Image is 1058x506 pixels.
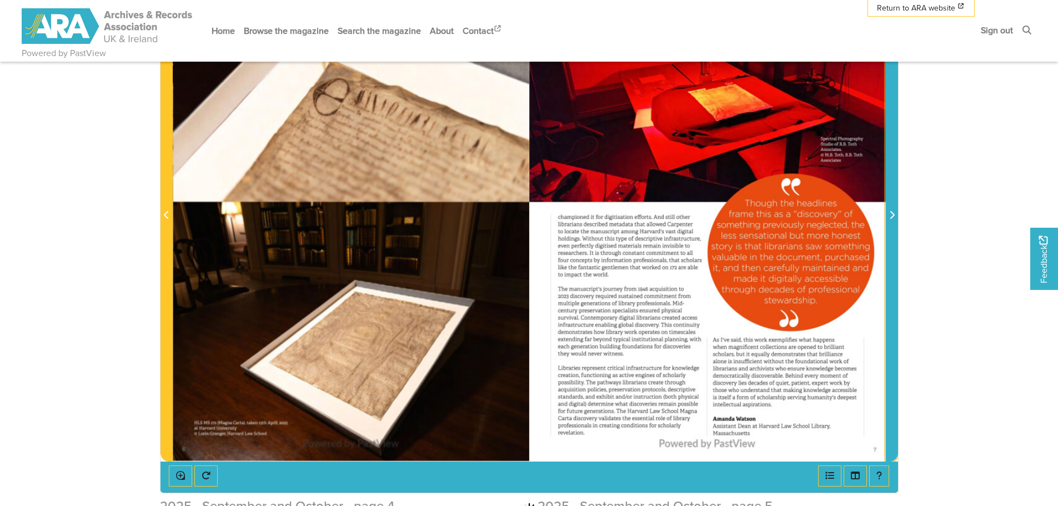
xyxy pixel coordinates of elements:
a: Contact [458,16,507,46]
a: ARA - ARC Magazine | Powered by PastView logo [22,2,194,51]
button: Enable or disable loupe tool (Alt+L) [169,465,192,487]
a: Powered by PastView [22,47,106,60]
button: Rotate the book [194,465,218,487]
a: Search the magazine [333,16,425,46]
a: About [425,16,458,46]
button: Help [869,465,889,487]
a: Sign out [976,16,1017,45]
span: Feedback [1037,236,1050,283]
img: ARA - ARC Magazine | Powered by PastView [22,8,194,44]
a: Would you like to provide feedback? [1030,228,1058,290]
a: Home [207,16,239,46]
button: Thumbnails [844,465,867,487]
span: Return to ARA website [877,2,955,14]
a: Browse the magazine [239,16,333,46]
button: Open metadata window [818,465,841,487]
